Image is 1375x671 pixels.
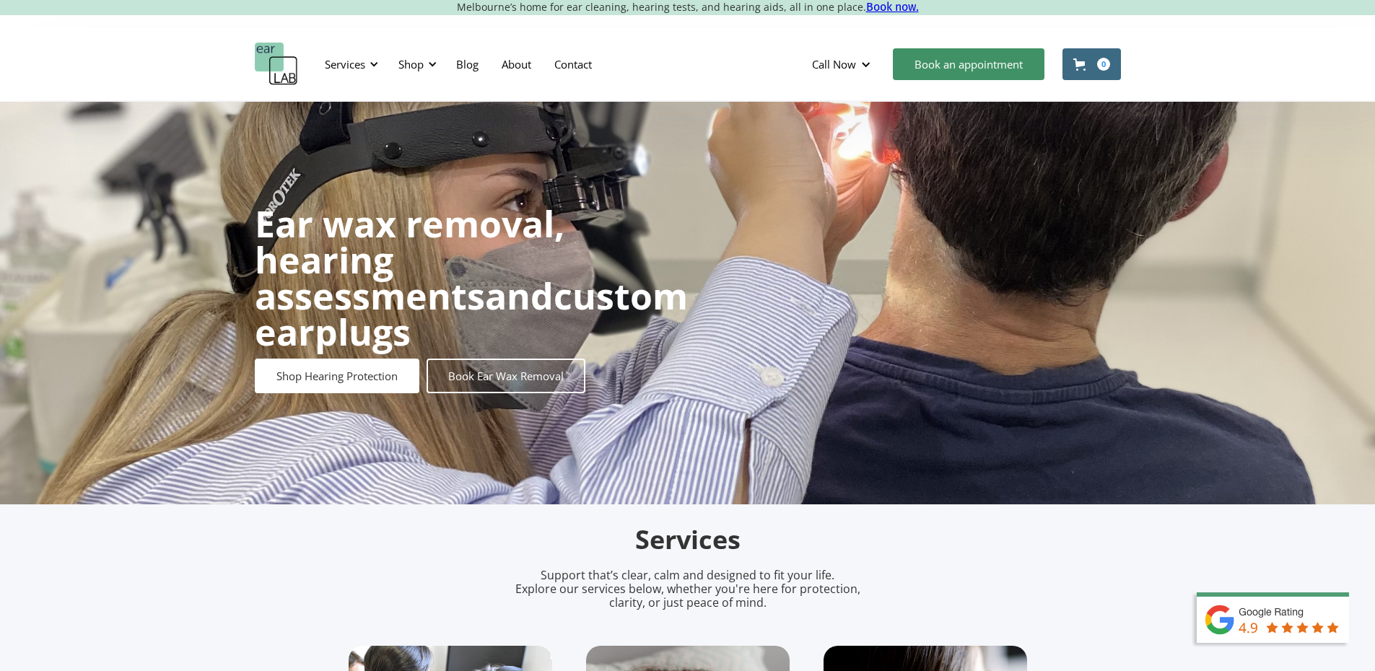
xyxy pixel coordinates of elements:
h2: Services [349,523,1027,557]
strong: Ear wax removal, hearing assessments [255,199,564,320]
a: About [490,43,543,85]
a: Book Ear Wax Removal [427,359,585,393]
h1: and [255,206,688,350]
a: Open cart [1062,48,1121,80]
a: Shop Hearing Protection [255,359,419,393]
p: Support that’s clear, calm and designed to fit your life. Explore our services below, whether you... [497,569,879,610]
a: home [255,43,298,86]
div: Call Now [800,43,886,86]
a: Contact [543,43,603,85]
a: Book an appointment [893,48,1044,80]
div: Shop [398,57,424,71]
div: Call Now [812,57,856,71]
div: 0 [1097,58,1110,71]
div: Services [325,57,365,71]
div: Shop [390,43,441,86]
strong: custom earplugs [255,271,688,356]
a: Blog [445,43,490,85]
div: Services [316,43,383,86]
